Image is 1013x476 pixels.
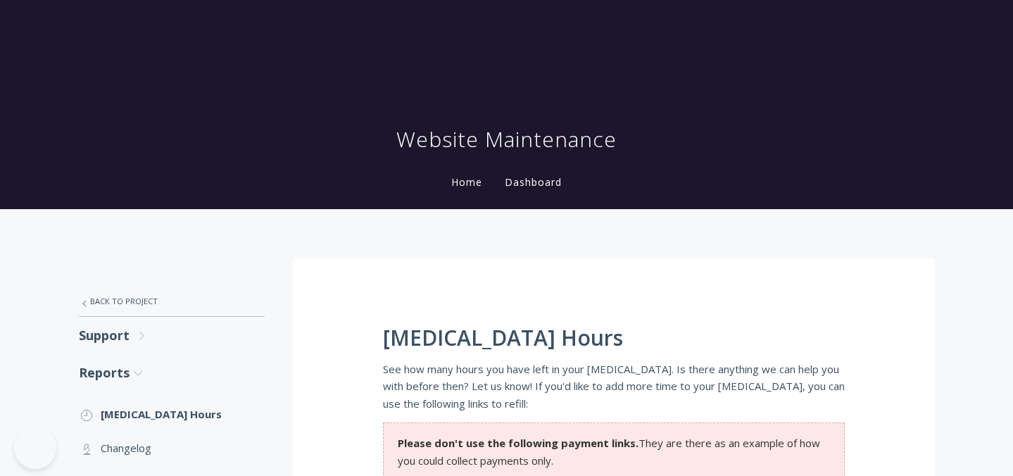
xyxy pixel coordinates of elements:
a: Changelog [79,431,265,465]
strong: Please don't use the following payment links. [398,436,638,450]
a: Back to Project [79,287,265,316]
p: See how many hours you have left in your [MEDICAL_DATA]. Is there anything we can help you with b... [383,361,845,412]
a: Dashboard [502,175,565,189]
a: Reports [79,354,265,392]
iframe: Toggle Customer Support [14,427,56,469]
a: [MEDICAL_DATA] Hours [79,397,265,431]
h1: [MEDICAL_DATA] Hours [383,326,845,350]
a: Support [79,317,265,354]
h1: Website Maintenance [396,125,617,154]
a: Home [448,175,485,189]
